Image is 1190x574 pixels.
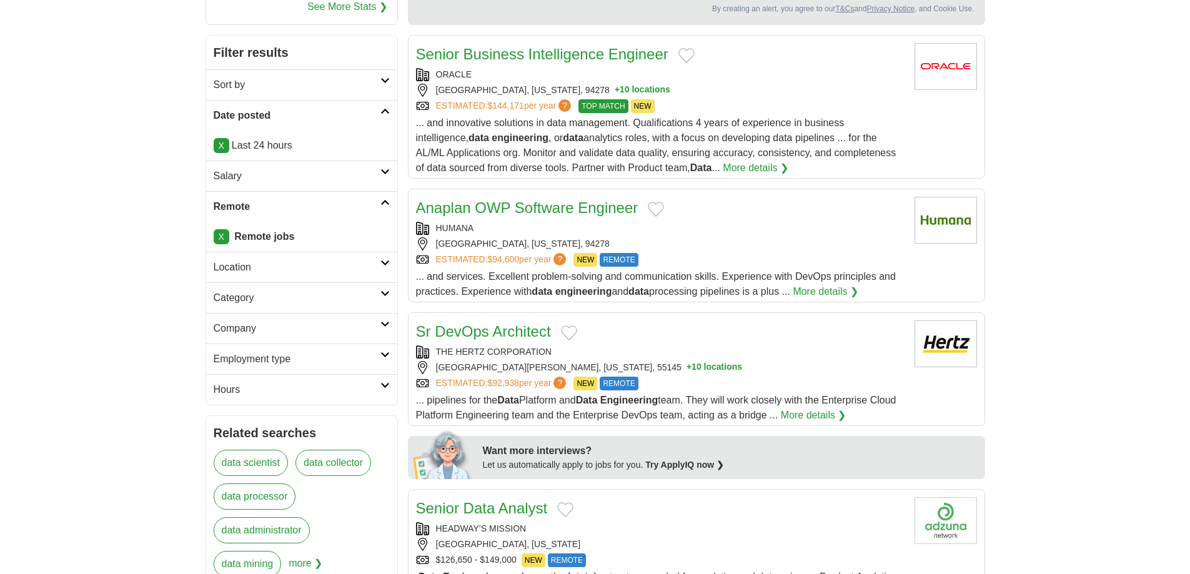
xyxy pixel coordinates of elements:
[558,99,571,112] span: ?
[573,253,597,267] span: NEW
[631,99,655,113] span: NEW
[416,199,638,216] a: Anaplan OWP Software Engineer
[214,450,288,476] a: data scientist
[214,77,380,92] h2: Sort by
[548,553,586,567] span: REMOTE
[555,286,612,297] strong: engineering
[483,443,978,458] div: Want more interviews?
[557,502,573,517] button: Add to favorite jobs
[206,100,397,131] a: Date posted
[573,377,597,390] span: NEW
[835,4,854,13] a: T&Cs
[648,202,664,217] button: Add to favorite jobs
[416,538,905,551] div: [GEOGRAPHIC_DATA], [US_STATE]
[416,522,905,535] div: HEADWAY’S MISSION
[206,191,397,222] a: Remote
[687,361,692,374] span: +
[214,108,380,123] h2: Date posted
[866,4,915,13] a: Privacy Notice
[419,3,974,14] div: By creating an alert, you agree to our and , and Cookie Use.
[214,260,380,275] h2: Location
[492,132,548,143] strong: engineering
[600,253,638,267] span: REMOTE
[687,361,742,374] button: +10 locations
[483,458,978,472] div: Let us automatically apply to jobs for you.
[522,553,545,567] span: NEW
[416,117,896,173] span: ... and innovative solutions in data management. Qualifications 4 years of experience in business...
[915,43,977,90] img: Oracle logo
[214,138,229,153] a: X
[678,48,695,63] button: Add to favorite jobs
[214,483,296,510] a: data processor
[214,382,380,397] h2: Hours
[416,500,548,517] a: Senior Data Analyst
[416,46,668,62] a: Senior Business Intelligence Engineer
[214,229,229,244] a: X
[214,517,310,543] a: data administrator
[206,161,397,191] a: Salary
[416,237,905,250] div: [GEOGRAPHIC_DATA], [US_STATE], 94278
[793,284,858,299] a: More details ❯
[416,361,905,374] div: [GEOGRAPHIC_DATA][PERSON_NAME], [US_STATE], 55145
[915,197,977,244] img: Humana logo
[600,395,658,405] strong: Engineering
[206,282,397,313] a: Category
[416,271,896,297] span: ... and services. Excellent problem-solving and communication skills. Experience with DevOps prin...
[206,344,397,374] a: Employment type
[295,450,371,476] a: data collector
[915,497,977,544] img: Company logo
[413,429,474,479] img: apply-iq-scientist.png
[436,223,474,233] a: HUMANA
[416,553,905,567] div: $126,650 - $149,000
[563,132,583,143] strong: data
[206,36,397,69] h2: Filter results
[436,253,569,267] a: ESTIMATED:$94,600per year?
[214,290,380,305] h2: Category
[416,323,551,340] a: Sr DevOps Architect
[576,395,598,405] strong: Data
[214,321,380,336] h2: Company
[628,286,649,297] strong: data
[469,132,489,143] strong: data
[487,101,523,111] span: $144,171
[436,347,552,357] a: THE HERTZ CORPORATION
[436,377,569,390] a: ESTIMATED:$92,938per year?
[553,253,566,265] span: ?
[487,378,519,388] span: $92,938
[600,377,638,390] span: REMOTE
[416,395,896,420] span: ... pipelines for the Platform and team. They will work closely with the Enterprise Cloud Platfor...
[214,423,390,442] h2: Related searches
[645,460,724,470] a: Try ApplyIQ now ❯
[487,254,519,264] span: $94,600
[234,231,294,242] strong: Remote jobs
[214,138,390,153] p: Last 24 hours
[416,84,905,97] div: [GEOGRAPHIC_DATA], [US_STATE], 94278
[690,162,712,173] strong: Data
[206,69,397,100] a: Sort by
[615,84,620,97] span: +
[615,84,670,97] button: +10 locations
[206,374,397,405] a: Hours
[578,99,628,113] span: TOP MATCH
[206,252,397,282] a: Location
[915,320,977,367] img: The Hertz Corporation logo
[214,352,380,367] h2: Employment type
[206,313,397,344] a: Company
[723,161,788,176] a: More details ❯
[561,325,577,340] button: Add to favorite jobs
[436,99,574,113] a: ESTIMATED:$144,171per year?
[553,377,566,389] span: ?
[214,199,380,214] h2: Remote
[781,408,846,423] a: More details ❯
[214,169,380,184] h2: Salary
[497,395,519,405] strong: Data
[436,69,472,79] a: ORACLE
[532,286,552,297] strong: data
